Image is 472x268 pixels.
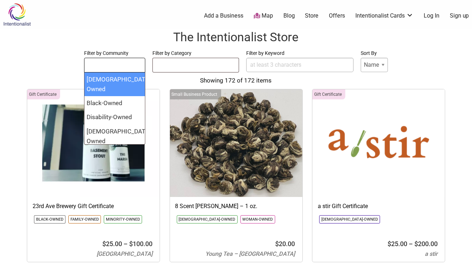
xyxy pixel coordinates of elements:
[425,250,438,257] span: a stir
[97,250,152,257] span: [GEOGRAPHIC_DATA]
[424,12,439,20] a: Log In
[177,215,238,224] li: Click to show only this community
[450,12,469,20] a: Sign up
[170,89,221,99] div: Click to show only this category
[414,240,418,248] span: $
[129,240,152,248] bdi: 100.00
[312,89,345,99] div: Click to show only this category
[27,89,60,99] div: Click to show only this category
[84,49,146,58] label: Filter by Community
[355,12,413,20] a: Intentionalist Cards
[329,12,345,20] a: Offers
[123,240,128,248] span: –
[283,12,295,20] a: Blog
[84,72,145,96] li: [DEMOGRAPHIC_DATA]-Owned
[84,124,145,148] li: [DEMOGRAPHIC_DATA]-Owned
[319,215,380,224] li: Click to show only this community
[409,240,413,248] span: –
[240,215,275,224] li: Click to show only this community
[102,240,122,248] bdi: 25.00
[254,12,273,20] a: Map
[388,240,407,248] bdi: 25.00
[170,89,302,197] img: Young Tea 8 Scent Jasmine Green Pearl
[246,49,354,58] label: Filter by Keyword
[102,240,106,248] span: $
[204,12,243,20] a: Add a Business
[84,96,145,110] li: Black-Owned
[68,215,101,224] li: Click to show only this community
[305,12,318,20] a: Store
[388,240,391,248] span: $
[7,76,465,85] div: Showing 172 of 172 items
[318,202,439,210] h3: a stir Gift Certificate
[276,240,279,248] span: $
[129,240,133,248] span: $
[152,49,239,58] label: Filter by Category
[34,215,65,224] li: Click to show only this community
[206,250,295,257] span: Young Tea – [GEOGRAPHIC_DATA]
[175,202,297,210] h3: 8 Scent [PERSON_NAME] – 1 oz.
[246,58,354,72] input: at least 3 characters
[33,202,154,210] h3: 23rd Ave Brewery Gift Certificate
[7,29,465,46] h1: The Intentionalist Store
[276,240,295,248] bdi: 20.00
[104,215,142,224] li: Click to show only this community
[84,110,145,124] li: Disability-Owned
[414,240,438,248] bdi: 200.00
[361,49,388,58] label: Sort By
